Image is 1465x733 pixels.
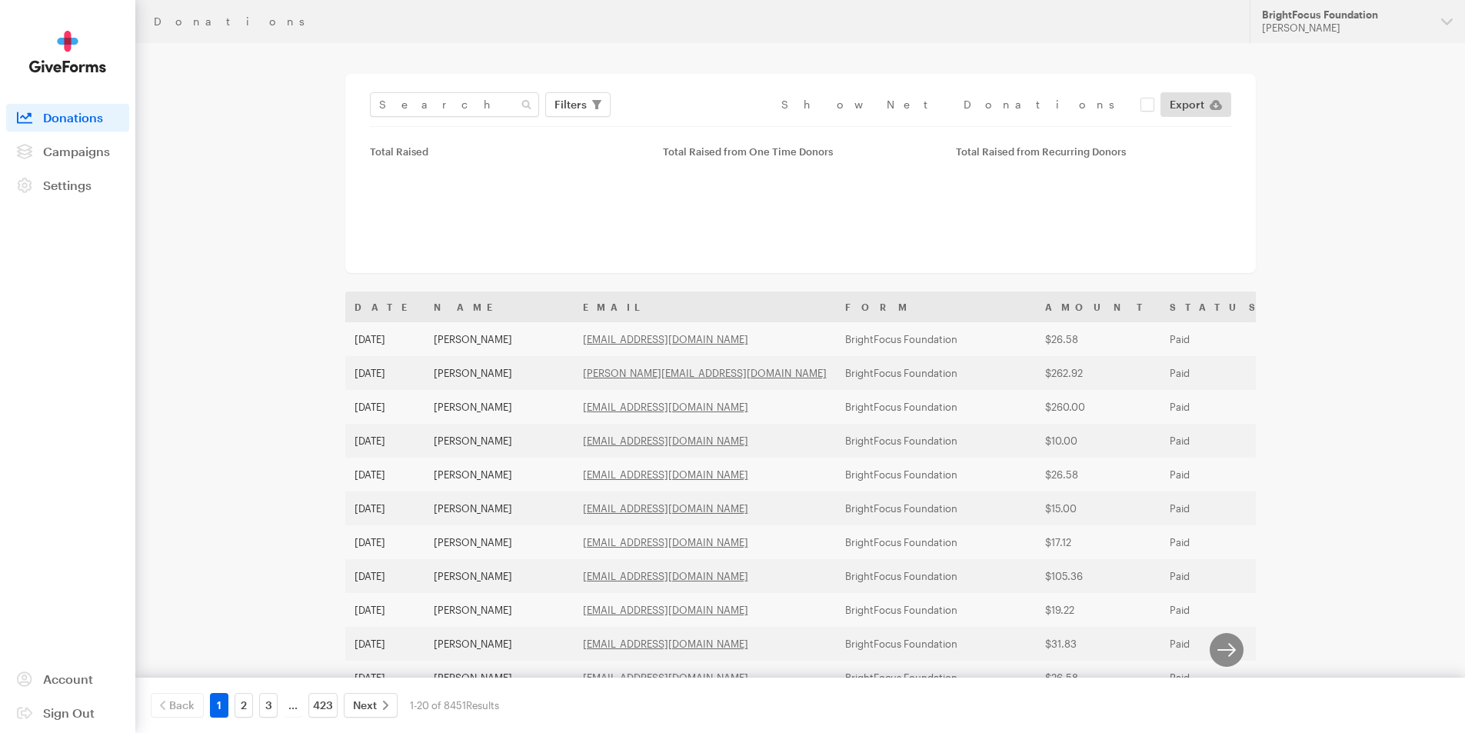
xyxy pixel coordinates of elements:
td: $26.58 [1036,458,1160,491]
a: [EMAIL_ADDRESS][DOMAIN_NAME] [583,638,748,650]
th: Date [345,292,425,322]
td: [DATE] [345,356,425,390]
td: [DATE] [345,491,425,525]
a: [EMAIL_ADDRESS][DOMAIN_NAME] [583,570,748,582]
td: $26.58 [1036,661,1160,695]
td: Paid [1160,627,1274,661]
td: Paid [1160,390,1274,424]
span: Next [353,696,377,715]
td: [DATE] [345,559,425,593]
td: [PERSON_NAME] [425,661,574,695]
span: Sign Out [43,705,95,720]
a: [EMAIL_ADDRESS][DOMAIN_NAME] [583,435,748,447]
span: Donations [43,110,103,125]
a: [EMAIL_ADDRESS][DOMAIN_NAME] [583,468,748,481]
a: 2 [235,693,253,718]
td: [PERSON_NAME] [425,322,574,356]
td: Paid [1160,525,1274,559]
div: Total Raised from Recurring Donors [956,145,1230,158]
td: $105.36 [1036,559,1160,593]
div: Total Raised [370,145,644,158]
td: BrightFocus Foundation [836,525,1036,559]
a: [EMAIL_ADDRESS][DOMAIN_NAME] [583,671,748,684]
a: [EMAIL_ADDRESS][DOMAIN_NAME] [583,333,748,345]
td: $262.92 [1036,356,1160,390]
td: $15.00 [1036,491,1160,525]
a: 423 [308,693,338,718]
a: [EMAIL_ADDRESS][DOMAIN_NAME] [583,536,748,548]
td: [PERSON_NAME] [425,491,574,525]
td: [DATE] [345,627,425,661]
button: Filters [545,92,611,117]
td: BrightFocus Foundation [836,356,1036,390]
a: Sign Out [6,699,129,727]
td: BrightFocus Foundation [836,627,1036,661]
td: Paid [1160,491,1274,525]
td: [DATE] [345,322,425,356]
td: [PERSON_NAME] [425,424,574,458]
th: Name [425,292,574,322]
span: Results [466,699,499,711]
td: [PERSON_NAME] [425,458,574,491]
td: BrightFocus Foundation [836,322,1036,356]
td: BrightFocus Foundation [836,593,1036,627]
td: Paid [1160,322,1274,356]
td: BrightFocus Foundation [836,661,1036,695]
span: Filters [554,95,587,114]
th: Email [574,292,836,322]
a: Settings [6,172,129,199]
td: [PERSON_NAME] [425,559,574,593]
td: [DATE] [345,593,425,627]
a: [PERSON_NAME][EMAIL_ADDRESS][DOMAIN_NAME] [583,367,827,379]
td: BrightFocus Foundation [836,458,1036,491]
td: [DATE] [345,661,425,695]
div: BrightFocus Foundation [1262,8,1429,22]
td: $10.00 [1036,424,1160,458]
span: Account [43,671,93,686]
td: $260.00 [1036,390,1160,424]
td: [DATE] [345,424,425,458]
td: [DATE] [345,458,425,491]
td: BrightFocus Foundation [836,491,1036,525]
td: [PERSON_NAME] [425,390,574,424]
img: GiveForms [29,31,106,73]
th: Status [1160,292,1274,322]
td: [PERSON_NAME] [425,525,574,559]
td: BrightFocus Foundation [836,424,1036,458]
td: Paid [1160,559,1274,593]
th: Amount [1036,292,1160,322]
a: [EMAIL_ADDRESS][DOMAIN_NAME] [583,502,748,515]
td: [PERSON_NAME] [425,627,574,661]
span: Export [1170,95,1204,114]
a: Export [1160,92,1231,117]
td: $26.58 [1036,322,1160,356]
a: Campaigns [6,138,129,165]
a: [EMAIL_ADDRESS][DOMAIN_NAME] [583,604,748,616]
td: BrightFocus Foundation [836,559,1036,593]
td: BrightFocus Foundation [836,390,1036,424]
a: Account [6,665,129,693]
div: Total Raised from One Time Donors [663,145,937,158]
a: Donations [6,104,129,132]
a: 3 [259,693,278,718]
td: Paid [1160,661,1274,695]
a: [EMAIL_ADDRESS][DOMAIN_NAME] [583,401,748,413]
td: [DATE] [345,525,425,559]
a: Next [344,693,398,718]
span: Campaigns [43,144,110,158]
span: Settings [43,178,92,192]
div: [PERSON_NAME] [1262,22,1429,35]
input: Search Name & Email [370,92,539,117]
th: Form [836,292,1036,322]
td: $17.12 [1036,525,1160,559]
td: [PERSON_NAME] [425,593,574,627]
td: [DATE] [345,390,425,424]
td: Paid [1160,424,1274,458]
td: Paid [1160,356,1274,390]
td: Paid [1160,593,1274,627]
td: $19.22 [1036,593,1160,627]
td: Paid [1160,458,1274,491]
div: 1-20 of 8451 [410,693,499,718]
td: [PERSON_NAME] [425,356,574,390]
td: $31.83 [1036,627,1160,661]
